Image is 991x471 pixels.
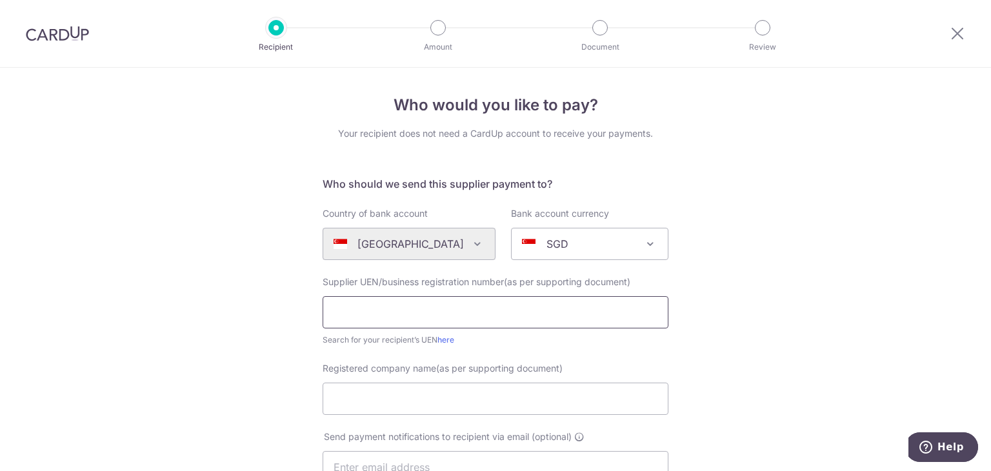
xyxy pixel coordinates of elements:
span: Help [29,9,55,21]
div: Search for your recipient’s UEN [323,334,668,346]
span: Supplier UEN/business registration number(as per supporting document) [323,276,630,287]
span: Send payment notifications to recipient via email (optional) [324,430,572,443]
span: Registered company name(as per supporting document) [323,363,563,374]
iframe: Opens a widget where you can find more information [908,432,978,465]
div: Your recipient does not need a CardUp account to receive your payments. [323,127,668,140]
label: Bank account currency [511,207,609,220]
span: SGD [512,228,668,259]
img: CardUp [26,26,89,41]
h4: Who would you like to pay? [323,94,668,117]
p: SGD [546,236,568,252]
p: Document [552,41,648,54]
p: Recipient [228,41,324,54]
p: Review [715,41,810,54]
label: Country of bank account [323,207,428,220]
h5: Who should we send this supplier payment to? [323,176,668,192]
span: SGD [511,228,668,260]
a: here [437,335,454,345]
p: Amount [390,41,486,54]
